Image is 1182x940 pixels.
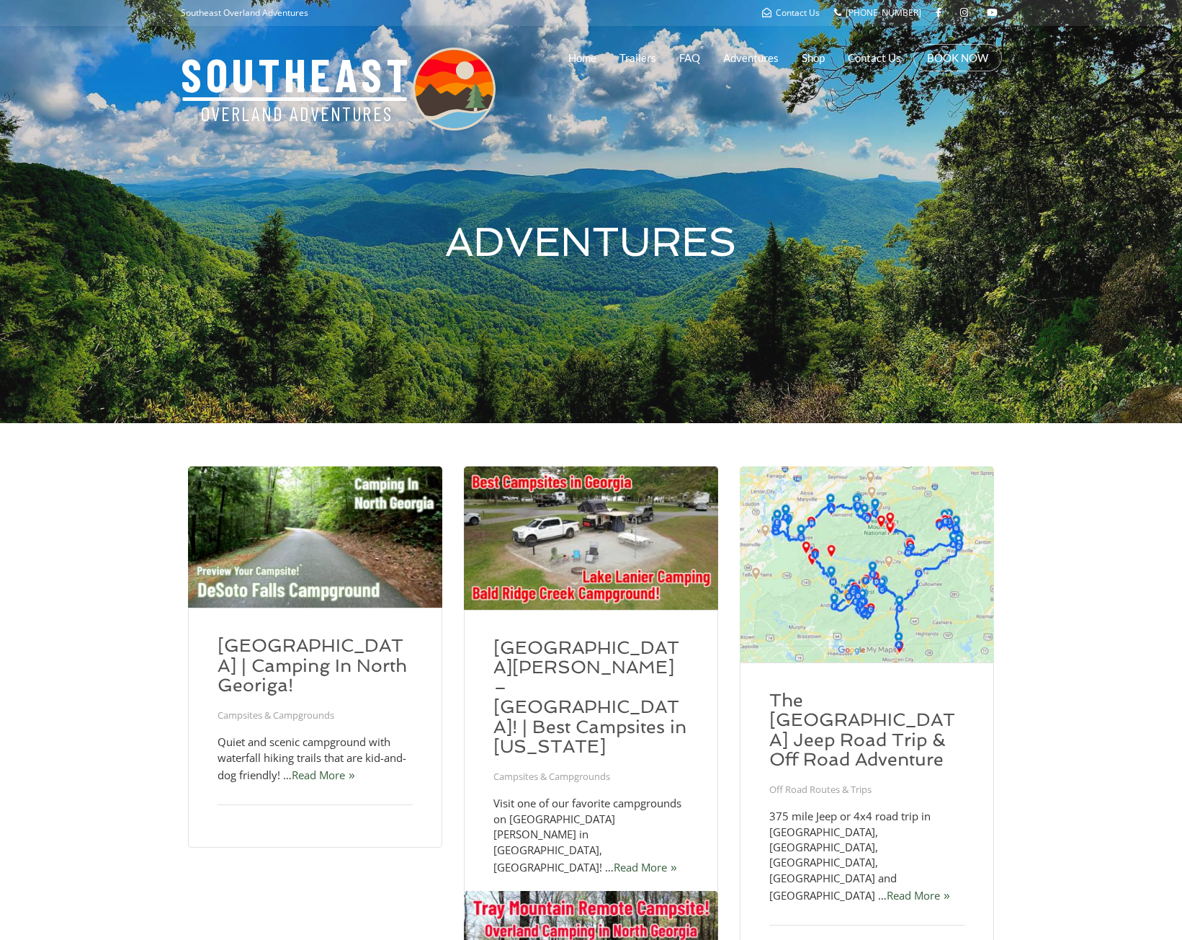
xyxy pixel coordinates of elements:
[181,48,496,130] img: Southeast Overland Adventures
[619,40,656,76] a: Trailers
[181,4,308,22] p: Southeast Overland Adventures
[614,860,677,874] a: Read More
[769,690,955,771] a: The [GEOGRAPHIC_DATA] Jeep Road Trip & Off Road Adventure
[834,6,921,19] a: [PHONE_NUMBER]
[218,735,413,784] p: Quiet and scenic campground with waterfall hiking trails that are kid-and-dog friendly! …
[769,783,872,796] a: Off Road Routes & Trips
[723,40,779,76] a: Adventures
[188,466,442,608] img: DeSoto-Falls-Campground-YouTube-Thumbnail.jpg
[927,50,988,65] a: BOOK NOW
[887,888,950,903] a: Read More
[802,40,825,76] a: Shop
[679,40,700,76] a: FAQ
[769,809,964,905] p: 375 mile Jeep or 4x4 road trip in [GEOGRAPHIC_DATA], [GEOGRAPHIC_DATA], [GEOGRAPHIC_DATA], [GEOGR...
[776,6,820,19] span: Contact Us
[493,796,689,876] p: Visit one of our favorite campgrounds on [GEOGRAPHIC_DATA][PERSON_NAME] in [GEOGRAPHIC_DATA], [GE...
[568,40,596,76] a: Home
[493,637,686,758] a: [GEOGRAPHIC_DATA][PERSON_NAME] – [GEOGRAPHIC_DATA]! | Best Campsites in [US_STATE]
[218,635,407,696] a: [GEOGRAPHIC_DATA] | Camping In North Georiga!
[192,220,991,265] h1: ADVENTURES
[762,6,820,19] a: Contact Us
[740,466,994,662] img: Great-Smoky-Mountains-Jeep-Road-Trip-And-Off-Road-Adventure-Featured-Image.jpg
[292,768,355,782] a: Read More
[846,6,921,19] span: [PHONE_NUMBER]
[464,466,718,610] img: best-campsites-in-georgia-lake-lanier-camping-bald-ridge-campground.jpg
[848,40,901,76] a: Contact Us
[218,709,334,722] a: Campsites & Campgrounds
[493,770,610,783] a: Campsites & Campgrounds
